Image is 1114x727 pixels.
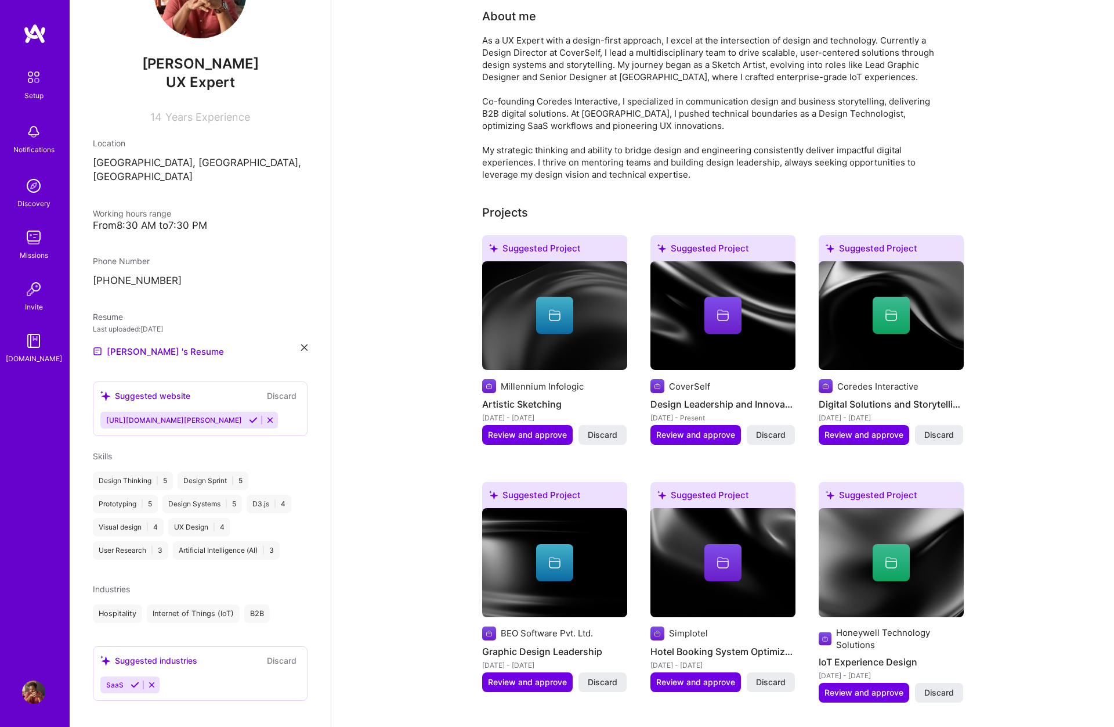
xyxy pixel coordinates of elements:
img: Company logo [650,379,664,393]
div: [DATE] - [DATE] [819,412,964,424]
span: Review and approve [656,429,735,441]
h4: IoT Experience Design [819,654,964,670]
img: setup [21,65,46,89]
div: Design Systems 5 [162,495,242,513]
span: | [262,546,265,555]
span: UX Expert [166,74,235,91]
i: icon SuggestedTeams [657,244,666,253]
img: User Avatar [22,681,45,704]
div: Discovery [17,197,50,210]
span: Discard [924,429,954,441]
span: Review and approve [488,429,567,441]
h4: Hotel Booking System Optimization [650,644,795,659]
span: Resume [93,312,123,322]
img: Resume [93,347,102,356]
i: icon SuggestedTeams [489,244,498,253]
button: Discard [578,425,627,445]
div: Notifications [13,143,55,156]
div: From 8:30 AM to 7:30 PM [93,219,308,232]
a: [PERSON_NAME] 's Resume [93,344,224,358]
div: Missions [20,249,48,261]
div: CoverSelf [669,380,710,393]
div: Setup [24,89,44,102]
button: Review and approve [482,425,573,445]
div: Millennium Infologic [501,380,584,393]
button: Review and approve [819,425,909,445]
img: Invite [22,278,45,301]
div: [DATE] - [DATE] [650,659,795,671]
span: | [151,546,153,555]
span: Skills [93,451,112,461]
div: [DATE] - [DATE] [482,412,627,424]
i: icon SuggestedTeams [100,391,110,401]
div: BEO Software Pvt. Ltd. [501,627,593,639]
span: | [146,523,149,532]
div: UX Design 4 [168,518,230,537]
button: Discard [263,654,300,667]
p: [PHONE_NUMBER] [93,274,308,288]
div: Suggested Project [650,482,795,513]
span: 14 [150,111,162,123]
span: [PERSON_NAME] [93,55,308,73]
span: Review and approve [824,687,903,699]
span: | [156,476,158,485]
div: Suggested website [100,390,190,402]
div: [DATE] - [DATE] [819,670,964,682]
button: Review and approve [482,672,573,692]
img: logo [23,23,46,44]
button: Discard [915,425,963,445]
span: Review and approve [656,676,735,688]
h4: Digital Solutions and Storytelling [819,397,964,412]
div: Prototyping 5 [93,495,158,513]
div: Artificial Intelligence (AI) 3 [173,541,280,560]
span: Discard [588,676,617,688]
div: Suggested Project [819,482,964,513]
span: | [232,476,234,485]
i: icon SuggestedTeams [826,491,834,499]
img: teamwork [22,226,45,249]
img: Company logo [650,627,664,640]
div: Add projects you've worked on [482,204,528,221]
div: Coredes Interactive [837,380,918,393]
button: Review and approve [650,425,741,445]
span: Review and approve [824,429,903,441]
div: Suggested Project [819,235,964,266]
div: Visual design 4 [93,518,164,537]
img: Company logo [482,379,496,393]
span: Discard [756,676,786,688]
span: Phone Number [93,256,150,266]
div: B2B [244,604,270,623]
i: Accept [131,681,139,689]
div: D3.js 4 [247,495,291,513]
img: cover [819,508,964,617]
span: SaaS [106,681,124,689]
div: [DOMAIN_NAME] [6,352,62,365]
div: Suggested industries [100,654,197,667]
button: Review and approve [819,683,909,703]
img: guide book [22,329,45,352]
i: Reject [266,416,274,424]
span: Review and approve [488,676,567,688]
div: Design Sprint 5 [178,472,248,490]
div: Suggested Project [482,482,627,513]
i: icon SuggestedTeams [826,244,834,253]
span: Years Experience [165,111,250,123]
button: Discard [915,683,963,703]
div: Location [93,137,308,149]
img: discovery [22,174,45,197]
i: icon SuggestedTeams [489,491,498,499]
div: About me [482,8,536,25]
button: Discard [578,672,627,692]
img: cover [482,508,627,617]
img: Company logo [482,627,496,640]
div: Invite [25,301,43,313]
i: Accept [249,416,258,424]
button: Discard [747,672,795,692]
h4: Artistic Sketching [482,397,627,412]
span: Discard [924,687,954,699]
div: Honeywell Technology Solutions [836,627,963,651]
div: As a UX Expert with a design-first approach, I excel at the intersection of design and technology... [482,34,946,181]
span: [URL][DOMAIN_NAME][PERSON_NAME] [106,416,242,424]
div: Last uploaded: [DATE] [93,323,308,335]
a: User Avatar [19,681,48,704]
